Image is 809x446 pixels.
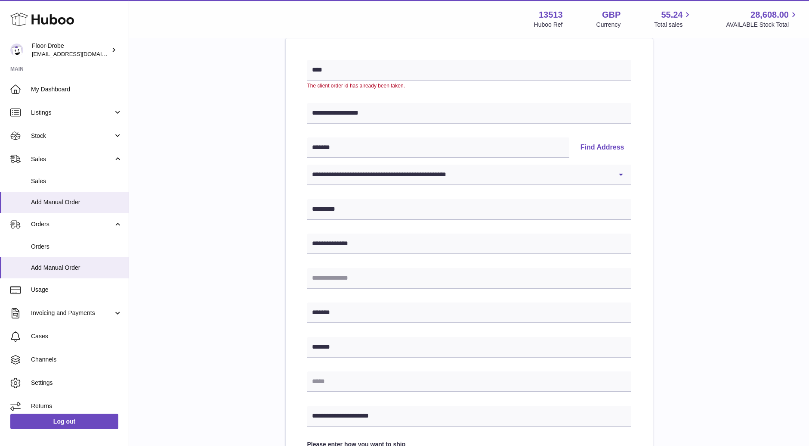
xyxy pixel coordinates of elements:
[539,9,563,21] strong: 13513
[31,264,122,272] span: Add Manual Order
[31,286,122,294] span: Usage
[596,21,621,29] div: Currency
[602,9,621,21] strong: GBP
[31,177,122,185] span: Sales
[31,309,113,317] span: Invoicing and Payments
[31,109,113,117] span: Listings
[654,9,692,29] a: 55.24 Total sales
[31,243,122,251] span: Orders
[31,332,122,340] span: Cases
[574,137,631,158] button: Find Address
[32,42,109,58] div: Floor-Drobe
[307,82,631,89] div: The client order id has already been taken.
[31,85,122,94] span: My Dashboard
[534,21,563,29] div: Huboo Ref
[32,50,127,57] span: [EMAIL_ADDRESS][DOMAIN_NAME]
[654,21,692,29] span: Total sales
[31,155,113,163] span: Sales
[31,132,113,140] span: Stock
[31,402,122,410] span: Returns
[10,44,23,56] img: jthurling@live.com
[10,414,118,429] a: Log out
[31,220,113,228] span: Orders
[750,9,789,21] span: 28,608.00
[726,9,799,29] a: 28,608.00 AVAILABLE Stock Total
[31,356,122,364] span: Channels
[31,379,122,387] span: Settings
[726,21,799,29] span: AVAILABLE Stock Total
[661,9,682,21] span: 55.24
[31,198,122,206] span: Add Manual Order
